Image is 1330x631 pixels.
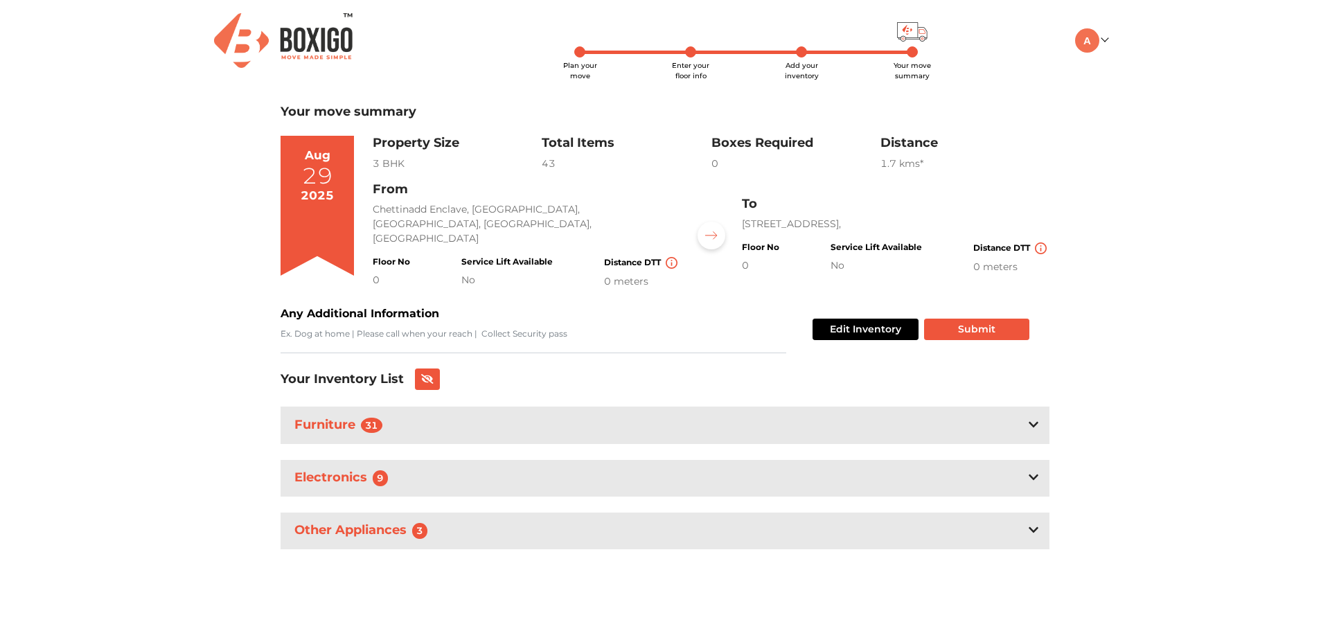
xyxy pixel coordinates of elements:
span: 31 [361,418,382,433]
div: 2025 [301,187,334,205]
div: 0 [373,273,410,287]
h3: Property Size [373,136,542,151]
h4: Floor No [742,242,779,252]
h3: From [373,182,680,197]
h3: Your Inventory List [281,372,404,387]
div: 3 BHK [373,157,542,171]
h3: Your move summary [281,105,1049,120]
span: 3 [412,523,427,538]
div: No [461,273,553,287]
h4: Floor No [373,257,410,267]
div: Aug [305,147,330,165]
span: Plan your move [563,61,597,80]
h4: Service Lift Available [461,257,553,267]
button: Submit [924,319,1029,340]
div: 0 [711,157,880,171]
h3: Electronics [292,468,396,489]
button: Edit Inventory [813,319,919,340]
h3: Distance [880,136,1049,151]
h3: Other Appliances [292,520,436,542]
div: 0 meters [973,260,1049,274]
p: Chettinadd Enclave, [GEOGRAPHIC_DATA], [GEOGRAPHIC_DATA], [GEOGRAPHIC_DATA], [GEOGRAPHIC_DATA] [373,202,680,246]
p: [STREET_ADDRESS], [742,217,1049,231]
div: 29 [302,165,332,187]
h3: Furniture [292,415,391,436]
h3: Total Items [542,136,711,151]
img: Boxigo [214,13,353,68]
div: No [831,258,922,273]
span: Add your inventory [785,61,819,80]
h3: Boxes Required [711,136,880,151]
span: Enter your floor info [672,61,709,80]
div: 1.7 km s* [880,157,1049,171]
div: 0 [742,258,779,273]
h4: Service Lift Available [831,242,922,252]
span: 9 [373,470,388,486]
div: 43 [542,157,711,171]
h3: To [742,197,1049,212]
span: Your move summary [894,61,931,80]
h4: Distance DTT [604,257,680,269]
b: Any Additional Information [281,307,439,320]
h4: Distance DTT [973,242,1049,254]
div: 0 meters [604,274,680,289]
